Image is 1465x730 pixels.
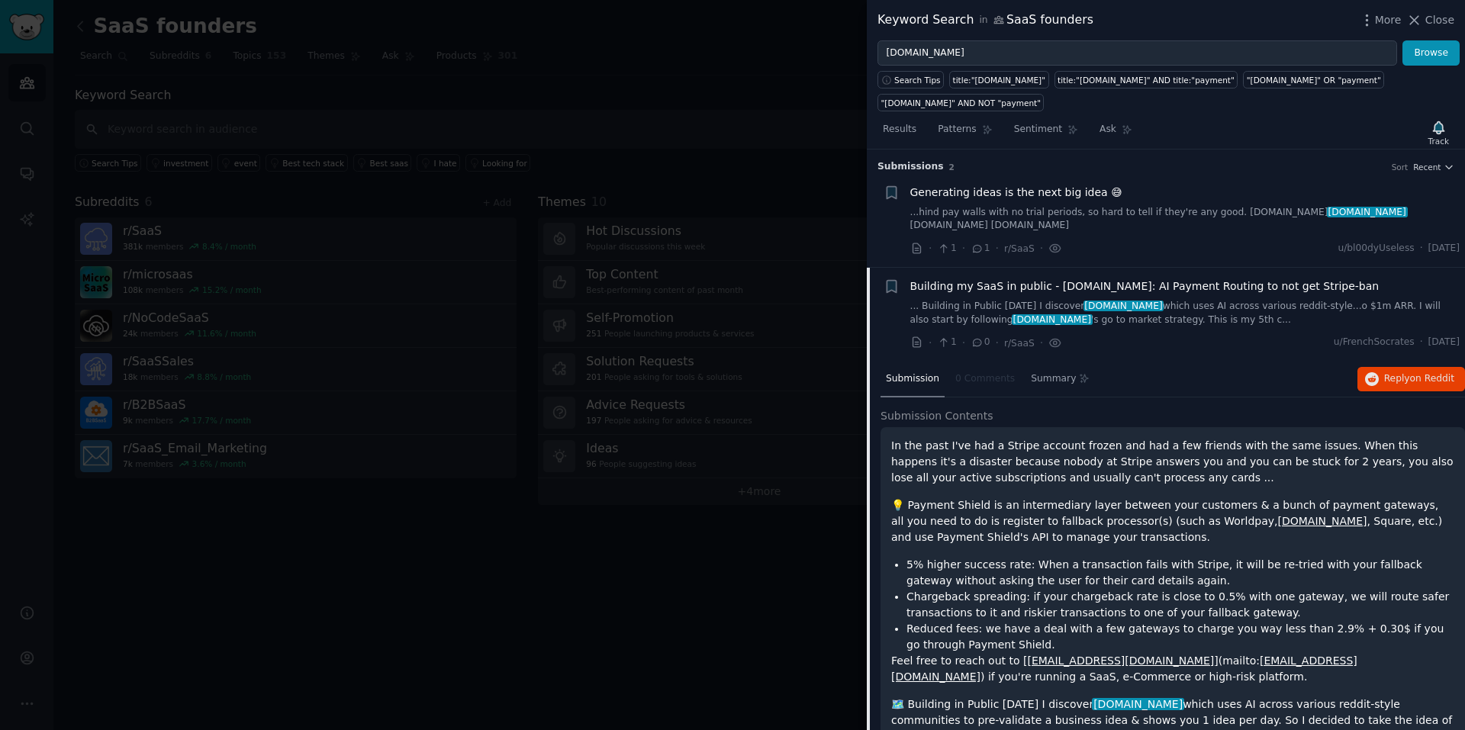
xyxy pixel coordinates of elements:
li: Chargeback spreading: if your chargeback rate is close to 0.5% with one gateway, we will route sa... [906,589,1454,621]
button: Browse [1402,40,1460,66]
div: title:"[DOMAIN_NAME]" AND title:"payment" [1058,75,1235,85]
span: 1 [937,336,956,349]
p: Feel free to reach out to [ ](mailto: ) if you're running a SaaS, e-Commerce or high-risk platform. [891,653,1454,685]
div: title:"[DOMAIN_NAME]" [953,75,1045,85]
span: · [1040,335,1043,351]
span: 0 [971,336,990,349]
p: In the past I've had a Stripe account frozen and had a few friends with the same issues. When thi... [891,438,1454,486]
a: [EMAIL_ADDRESS][DOMAIN_NAME] [891,654,1357,683]
span: [DATE] [1428,242,1460,256]
li: 5% higher success rate: When a transaction fails with Stripe, it will be re-tried with your fallb... [906,557,1454,589]
span: Reply [1384,372,1454,386]
span: u/FrenchSocrates [1334,336,1415,349]
span: 1 [937,242,956,256]
span: 2 [949,162,955,172]
div: Keyword Search SaaS founders [877,11,1093,30]
a: ...️ Building in Public [DATE] I discover[DOMAIN_NAME]which uses AI across various reddit-style..... [910,300,1460,326]
span: Submission Contents [881,408,993,424]
span: Summary [1031,372,1076,386]
div: "[DOMAIN_NAME]" AND NOT "payment" [881,98,1041,108]
a: "[DOMAIN_NAME]" AND NOT "payment" [877,94,1044,111]
a: Patterns [932,117,997,149]
a: Sentiment [1009,117,1083,149]
span: [DOMAIN_NAME] [1083,301,1164,311]
span: Sentiment [1014,123,1062,137]
div: "[DOMAIN_NAME]" OR "payment" [1247,75,1381,85]
button: Recent [1413,162,1454,172]
a: [EMAIL_ADDRESS][DOMAIN_NAME] [1027,654,1214,667]
span: · [1040,240,1043,256]
span: · [962,335,965,351]
span: r/SaaS [1004,243,1035,254]
span: · [996,240,999,256]
a: title:"[DOMAIN_NAME]" AND title:"payment" [1054,71,1238,88]
button: Track [1423,117,1454,149]
span: Search Tips [894,75,941,85]
li: Reduced fees: we have a deal with a few gateways to charge you way less than 2.9% + 0.30$ if you ... [906,621,1454,653]
button: Search Tips [877,71,944,88]
span: Submission [886,372,939,386]
a: Generating ideas is the next big idea 😅 [910,185,1122,201]
a: "[DOMAIN_NAME]" OR "payment" [1243,71,1384,88]
a: title:"[DOMAIN_NAME]" [949,71,1048,88]
a: ...hind pay walls with no trial periods, so hard to tell if they're any good. [DOMAIN_NAME][DOMAI... [910,206,1460,233]
button: Close [1406,12,1454,28]
a: Building my SaaS in public - [DOMAIN_NAME]: AI Payment Routing to not get Stripe-ban [910,278,1380,294]
p: 💡 Payment Shield is an intermediary layer between your customers & a bunch of payment gateways, a... [891,497,1454,545]
div: Track [1428,136,1449,146]
span: · [962,240,965,256]
span: u/bl00dyUseless [1338,242,1414,256]
span: [DOMAIN_NAME] [1012,314,1093,325]
span: · [929,335,932,351]
span: Recent [1413,162,1441,172]
span: More [1375,12,1402,28]
input: Try a keyword related to your business [877,40,1397,66]
a: Ask [1094,117,1138,149]
a: [DOMAIN_NAME] [1278,515,1367,527]
span: Submission s [877,160,944,174]
span: Ask [1100,123,1116,137]
button: More [1359,12,1402,28]
div: Sort [1392,162,1409,172]
span: Close [1425,12,1454,28]
span: Patterns [938,123,976,137]
button: Replyon Reddit [1357,367,1465,391]
span: · [929,240,932,256]
span: [DOMAIN_NAME] [1092,698,1183,710]
span: 1 [971,242,990,256]
span: r/SaaS [1004,338,1035,349]
span: · [1420,242,1423,256]
span: · [1420,336,1423,349]
span: on Reddit [1410,373,1454,384]
span: [DOMAIN_NAME] [1327,207,1408,217]
span: in [979,14,987,27]
a: Results [877,117,922,149]
span: · [996,335,999,351]
span: Results [883,123,916,137]
span: [DATE] [1428,336,1460,349]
